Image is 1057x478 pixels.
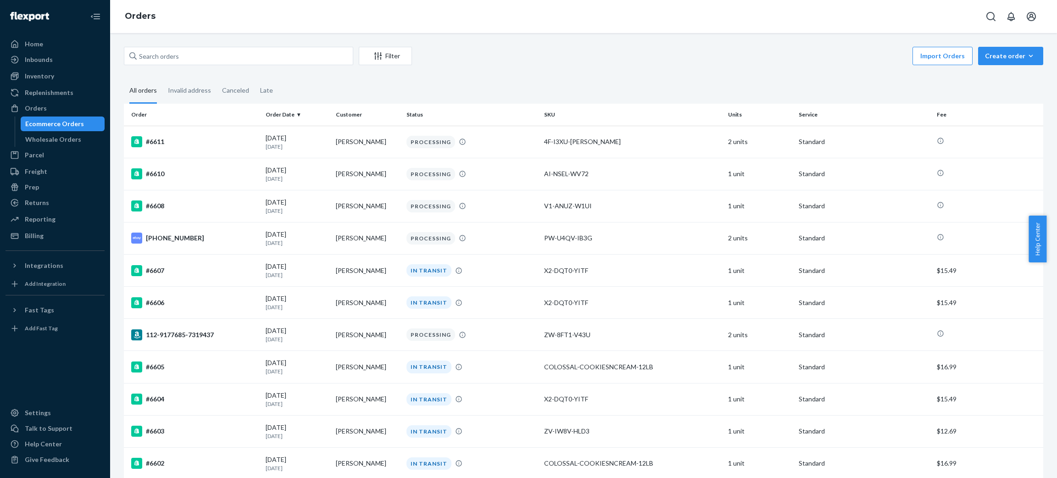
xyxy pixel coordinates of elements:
[544,395,721,404] div: X2-DQT0-YITF
[6,277,105,291] a: Add Integration
[6,437,105,451] a: Help Center
[25,198,49,207] div: Returns
[266,326,329,343] div: [DATE]
[406,168,455,180] div: PROCESSING
[266,294,329,311] div: [DATE]
[25,88,73,97] div: Replenishments
[6,421,105,436] button: Talk to Support
[266,464,329,472] p: [DATE]
[544,201,721,211] div: V1-ANUZ-W1UI
[332,222,403,254] td: [PERSON_NAME]
[403,104,541,126] th: Status
[332,126,403,158] td: [PERSON_NAME]
[131,458,258,469] div: #6602
[6,406,105,420] a: Settings
[1022,7,1040,26] button: Open account menu
[724,255,795,287] td: 1 unit
[266,367,329,375] p: [DATE]
[266,207,329,215] p: [DATE]
[168,78,211,102] div: Invalid address
[724,415,795,447] td: 1 unit
[131,136,258,147] div: #6611
[724,351,795,383] td: 1 unit
[6,212,105,227] a: Reporting
[124,104,262,126] th: Order
[6,258,105,273] button: Integrations
[131,200,258,211] div: #6608
[406,457,451,470] div: IN TRANSIT
[25,55,53,64] div: Inbounds
[117,3,163,30] ol: breadcrumbs
[1002,7,1020,26] button: Open notifications
[406,393,451,406] div: IN TRANSIT
[332,415,403,447] td: [PERSON_NAME]
[359,47,412,65] button: Filter
[544,330,721,339] div: ZW-8FT1-V43U
[1029,216,1046,262] button: Help Center
[544,459,721,468] div: COLOSSAL-COOKIESNCREAM-12LB
[544,137,721,146] div: 4F-I3XU-[PERSON_NAME]
[332,255,403,287] td: [PERSON_NAME]
[933,383,1043,415] td: $15.49
[799,395,929,404] p: Standard
[25,150,44,160] div: Parcel
[6,52,105,67] a: Inbounds
[406,264,451,277] div: IN TRANSIT
[131,297,258,308] div: #6606
[336,111,399,118] div: Customer
[540,104,724,126] th: SKU
[266,400,329,408] p: [DATE]
[6,148,105,162] a: Parcel
[406,328,455,341] div: PROCESSING
[266,175,329,183] p: [DATE]
[795,104,933,126] th: Service
[131,168,258,179] div: #6610
[266,239,329,247] p: [DATE]
[724,190,795,222] td: 1 unit
[262,104,333,126] th: Order Date
[799,427,929,436] p: Standard
[978,47,1043,65] button: Create order
[6,101,105,116] a: Orders
[266,143,329,150] p: [DATE]
[25,183,39,192] div: Prep
[25,261,63,270] div: Integrations
[10,12,49,21] img: Flexport logo
[129,78,157,104] div: All orders
[131,426,258,437] div: #6603
[25,324,58,332] div: Add Fast Tag
[544,233,721,243] div: PW-U4QV-IB3G
[266,303,329,311] p: [DATE]
[933,351,1043,383] td: $16.99
[266,198,329,215] div: [DATE]
[799,169,929,178] p: Standard
[406,361,451,373] div: IN TRANSIT
[544,427,721,436] div: ZV-IW8V-HLD3
[799,459,929,468] p: Standard
[6,303,105,317] button: Fast Tags
[266,358,329,375] div: [DATE]
[912,47,973,65] button: Import Orders
[25,439,62,449] div: Help Center
[266,335,329,343] p: [DATE]
[266,166,329,183] div: [DATE]
[86,7,105,26] button: Close Navigation
[933,104,1043,126] th: Fee
[6,228,105,243] a: Billing
[25,215,56,224] div: Reporting
[406,425,451,438] div: IN TRANSIT
[724,158,795,190] td: 1 unit
[6,69,105,83] a: Inventory
[724,126,795,158] td: 2 units
[25,408,51,417] div: Settings
[544,362,721,372] div: COLOSSAL-COOKIESNCREAM-12LB
[25,72,54,81] div: Inventory
[25,424,72,433] div: Talk to Support
[266,423,329,440] div: [DATE]
[6,452,105,467] button: Give Feedback
[6,195,105,210] a: Returns
[124,47,353,65] input: Search orders
[332,158,403,190] td: [PERSON_NAME]
[21,132,105,147] a: Wholesale Orders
